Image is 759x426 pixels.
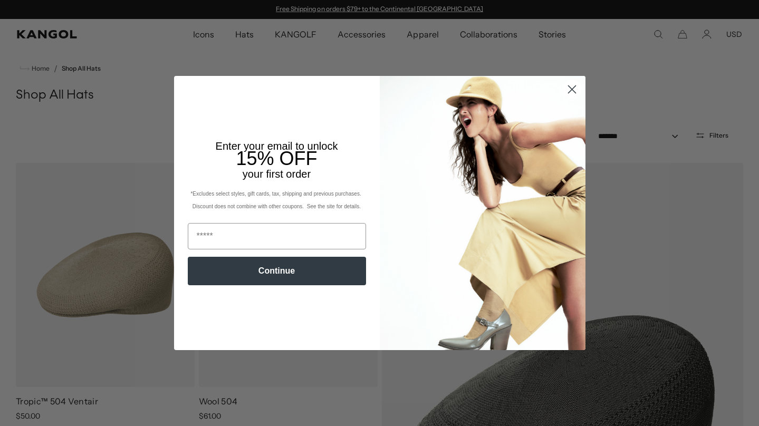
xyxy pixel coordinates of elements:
[188,223,366,249] input: Email
[236,148,317,169] span: 15% OFF
[188,257,366,285] button: Continue
[216,140,338,152] span: Enter your email to unlock
[243,168,311,180] span: your first order
[380,76,585,350] img: 93be19ad-e773-4382-80b9-c9d740c9197f.jpeg
[563,80,581,99] button: Close dialog
[190,191,362,209] span: *Excludes select styles, gift cards, tax, shipping and previous purchases. Discount does not comb...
